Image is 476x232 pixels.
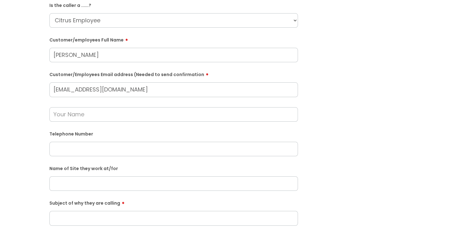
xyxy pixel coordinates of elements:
[49,107,298,122] input: Your Name
[49,82,298,97] input: Email
[49,35,298,43] label: Customer/employees Full Name
[49,2,298,8] label: Is the caller a ......?
[49,130,298,137] label: Telephone Number
[49,165,298,171] label: Name of Site they work at/for
[49,70,298,77] label: Customer/Employees Email address (Needed to send confirmation
[49,198,298,206] label: Subject of why they are calling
